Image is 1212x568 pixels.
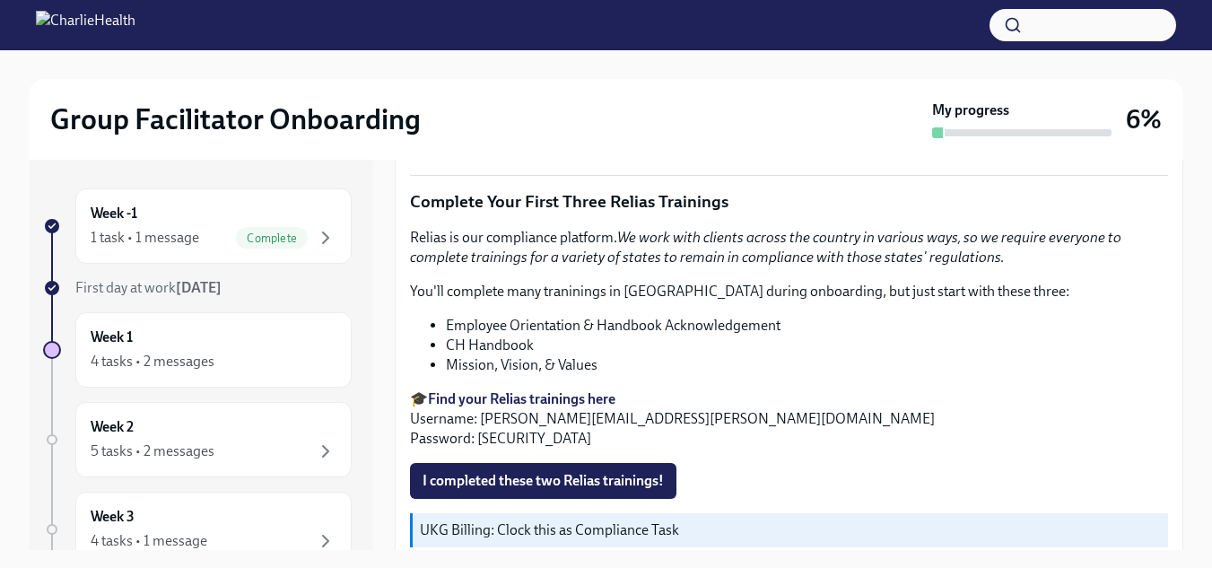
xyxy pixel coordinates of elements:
[423,472,664,490] span: I completed these two Relias trainings!
[446,355,1168,375] li: Mission, Vision, & Values
[410,228,1168,267] p: Relias is our compliance platform.
[91,531,207,551] div: 4 tasks • 1 message
[410,463,676,499] button: I completed these two Relias trainings!
[43,492,352,567] a: Week 34 tasks • 1 message
[91,228,199,248] div: 1 task • 1 message
[1126,103,1162,135] h3: 6%
[91,328,133,347] h6: Week 1
[91,507,135,527] h6: Week 3
[932,100,1009,120] strong: My progress
[43,402,352,477] a: Week 25 tasks • 2 messages
[236,232,308,245] span: Complete
[43,312,352,388] a: Week 14 tasks • 2 messages
[91,441,214,461] div: 5 tasks • 2 messages
[420,520,1161,540] p: UKG Billing: Clock this as Compliance Task
[410,389,1168,449] p: 🎓 Username: [PERSON_NAME][EMAIL_ADDRESS][PERSON_NAME][DOMAIN_NAME] Password: [SECURITY_DATA]
[43,188,352,264] a: Week -11 task • 1 messageComplete
[410,190,1168,214] p: Complete Your First Three Relias Trainings
[91,417,134,437] h6: Week 2
[50,101,421,137] h2: Group Facilitator Onboarding
[75,279,222,296] span: First day at work
[410,282,1168,301] p: You'll complete many traninings in [GEOGRAPHIC_DATA] during onboarding, but just start with these...
[446,316,1168,336] li: Employee Orientation & Handbook Acknowledgement
[446,336,1168,355] li: CH Handbook
[176,279,222,296] strong: [DATE]
[36,11,135,39] img: CharlieHealth
[43,278,352,298] a: First day at work[DATE]
[410,229,1121,266] em: We work with clients across the country in various ways, so we require everyone to complete train...
[91,204,137,223] h6: Week -1
[428,390,615,407] a: Find your Relias trainings here
[91,352,214,371] div: 4 tasks • 2 messages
